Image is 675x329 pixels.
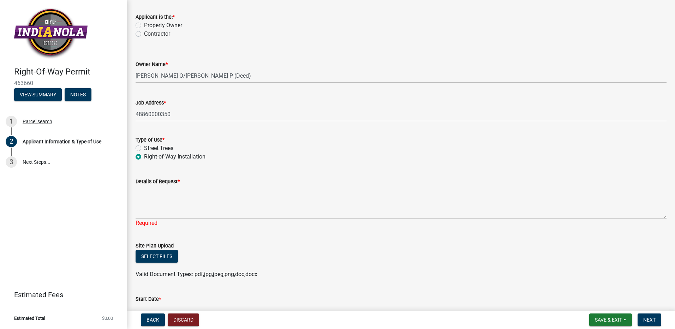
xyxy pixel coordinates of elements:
[144,152,205,161] label: Right-of-Way Installation
[6,136,17,147] div: 2
[638,313,661,326] button: Next
[144,21,182,30] label: Property Owner
[136,101,166,106] label: Job Address
[6,288,116,302] a: Estimated Fees
[136,271,257,277] span: Valid Document Types: pdf,jpg,jpeg,png,doc,docx
[6,156,17,168] div: 3
[144,144,173,152] label: Street Trees
[168,313,199,326] button: Discard
[643,317,656,323] span: Next
[141,313,165,326] button: Back
[144,30,170,38] label: Contractor
[6,116,17,127] div: 1
[23,139,101,144] div: Applicant Information & Type of Use
[147,317,159,323] span: Back
[595,317,622,323] span: Save & Exit
[136,179,180,184] label: Details of Request
[136,244,174,249] label: Site Plan Upload
[14,88,62,101] button: View Summary
[14,92,62,98] wm-modal-confirm: Summary
[136,62,168,67] label: Owner Name
[136,138,165,143] label: Type of Use
[589,313,632,326] button: Save & Exit
[65,88,91,101] button: Notes
[136,15,175,20] label: Applicant is the:
[14,316,45,321] span: Estimated Total
[23,119,52,124] div: Parcel search
[136,297,161,302] label: Start Date
[136,250,178,263] button: Select files
[136,219,667,227] div: Required
[102,316,113,321] span: $0.00
[14,7,88,59] img: City of Indianola, Iowa
[14,80,113,86] span: 463660
[65,92,91,98] wm-modal-confirm: Notes
[14,67,121,77] h4: Right-Of-Way Permit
